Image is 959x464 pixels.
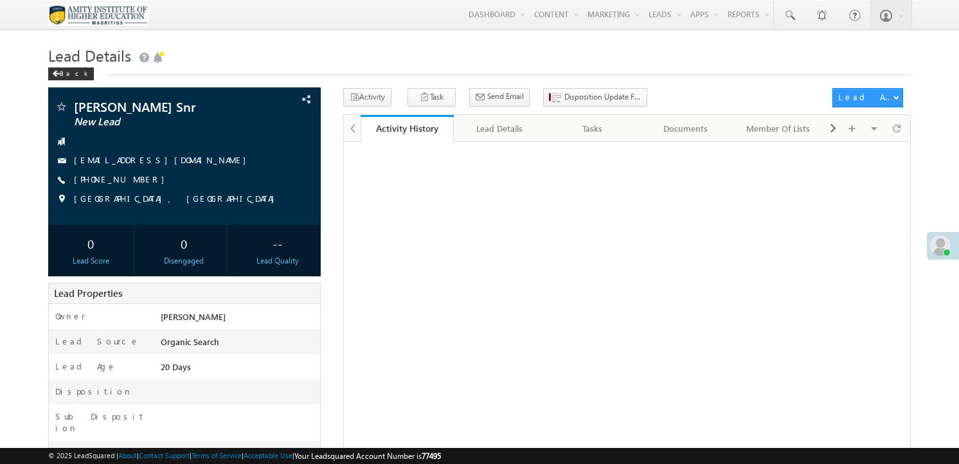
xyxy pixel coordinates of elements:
[157,361,321,379] div: 20 Days
[469,88,530,107] button: Send Email
[51,255,130,267] div: Lead Score
[370,122,444,134] div: Activity History
[74,100,243,113] span: [PERSON_NAME] Snr
[55,411,147,434] label: Sub Disposition
[161,311,226,322] span: [PERSON_NAME]
[139,451,190,460] a: Contact Support
[454,115,547,142] a: Lead Details
[238,255,317,267] div: Lead Quality
[732,115,825,142] a: Member Of Lists
[48,67,94,80] div: Back
[408,88,456,107] button: Task
[74,116,243,129] span: New Lead
[48,3,149,26] img: Custom Logo
[74,193,281,206] span: [GEOGRAPHIC_DATA], [GEOGRAPHIC_DATA]
[343,88,391,107] button: Activity
[145,231,224,255] div: 0
[55,335,139,347] label: Lead Source
[51,231,130,255] div: 0
[838,91,893,103] div: Lead Actions
[361,115,454,142] a: Activity History
[55,361,116,372] label: Lead Age
[832,88,903,107] button: Lead Actions
[244,451,292,460] a: Acceptable Use
[543,88,647,107] button: Disposition Update Form
[650,121,721,136] div: Documents
[55,386,132,397] label: Disposition
[145,255,224,267] div: Disengaged
[54,287,122,299] span: Lead Properties
[546,115,640,142] a: Tasks
[74,174,171,186] span: [PHONE_NUMBER]
[564,91,641,103] span: Disposition Update Form
[422,451,441,461] span: 77495
[487,91,524,102] span: Send Email
[48,67,100,78] a: Back
[557,121,628,136] div: Tasks
[55,310,85,322] label: Owner
[294,451,441,461] span: Your Leadsquared Account Number is
[48,45,131,66] span: Lead Details
[238,231,317,255] div: --
[74,154,253,165] a: [EMAIL_ADDRESS][DOMAIN_NAME]
[157,335,321,353] div: Organic Search
[464,121,535,136] div: Lead Details
[192,451,242,460] a: Terms of Service
[640,115,733,142] a: Documents
[48,450,441,462] span: © 2025 LeadSquared | | | | |
[742,121,814,136] div: Member Of Lists
[118,451,137,460] a: About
